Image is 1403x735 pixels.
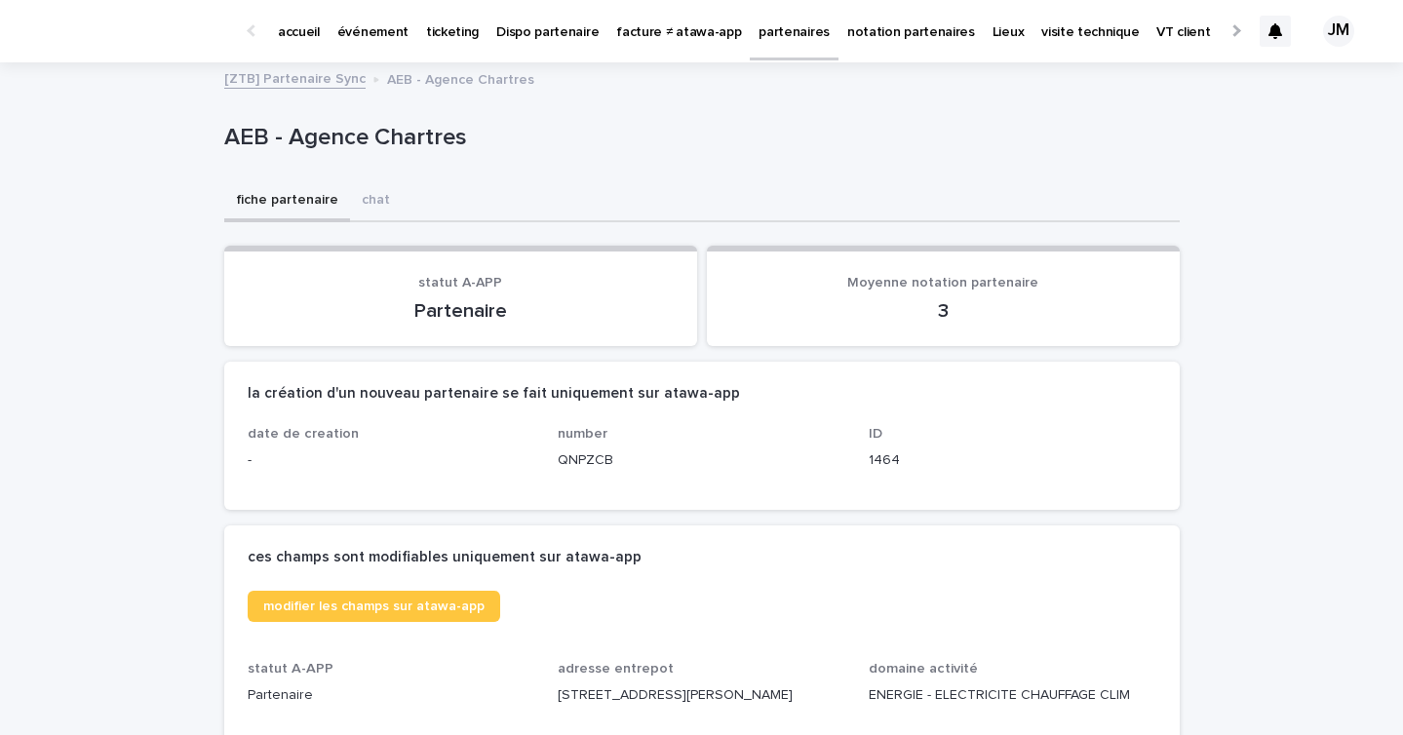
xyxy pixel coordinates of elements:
p: Partenaire [248,685,535,706]
p: 1464 [869,450,1156,471]
p: Partenaire [248,299,674,323]
p: AEB - Agence Chartres [224,124,1172,152]
span: date de creation [248,427,359,441]
h2: ces champs sont modifiables uniquement sur atawa-app [248,549,642,566]
span: modifier les champs sur atawa-app [263,600,485,613]
p: [STREET_ADDRESS][PERSON_NAME] [558,685,845,706]
button: fiche partenaire [224,181,350,222]
a: [ZTB] Partenaire Sync [224,66,366,89]
span: statut A-APP [418,276,502,290]
p: - [248,450,535,471]
p: 3 [730,299,1156,323]
span: adresse entrepot [558,662,674,676]
div: JM [1323,16,1354,47]
button: chat [350,181,402,222]
img: Ls34BcGeRexTGTNfXpUC [39,12,228,51]
p: AEB - Agence Chartres [387,67,534,89]
span: ID [869,427,882,441]
p: QNPZCB [558,450,845,471]
span: statut A-APP [248,662,333,676]
span: domaine activité [869,662,978,676]
p: ENERGIE - ELECTRICITE CHAUFFAGE CLIM [869,685,1156,706]
span: number [558,427,607,441]
a: modifier les champs sur atawa-app [248,591,500,622]
span: Moyenne notation partenaire [847,276,1038,290]
h2: la création d'un nouveau partenaire se fait uniquement sur atawa-app [248,385,740,403]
